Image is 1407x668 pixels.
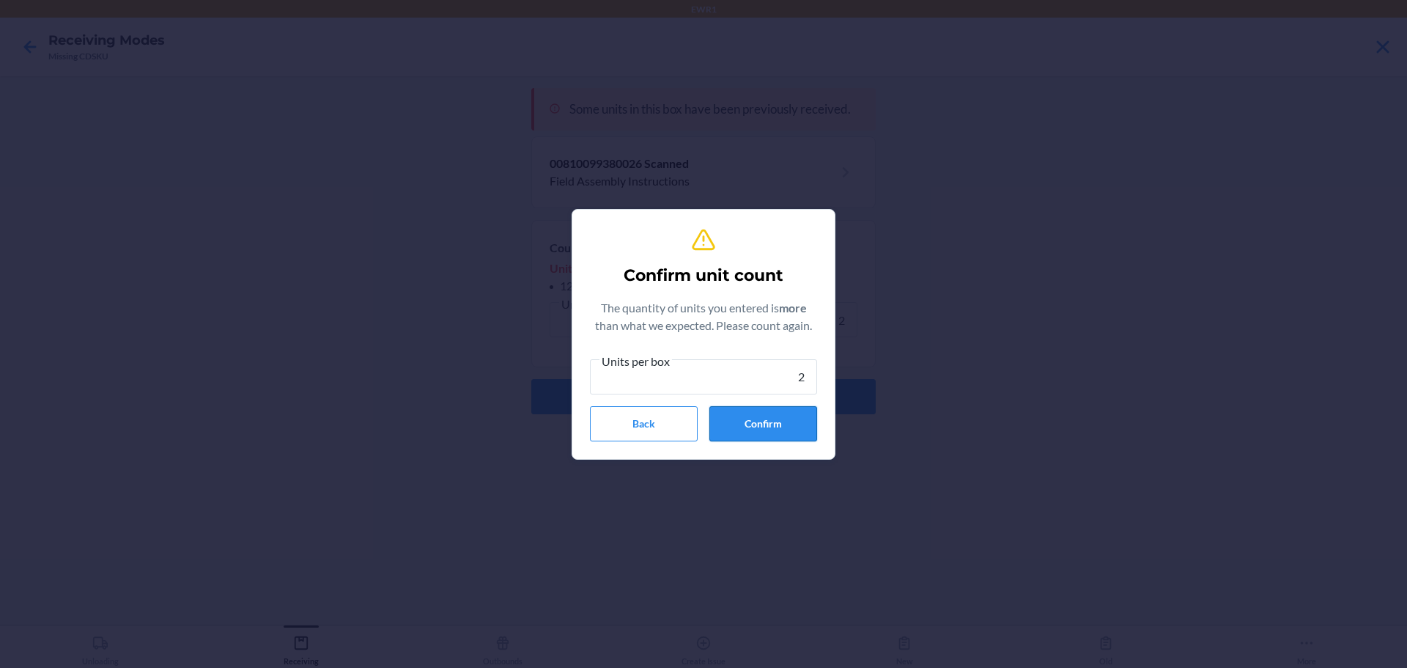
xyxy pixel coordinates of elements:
span: Units per box [599,354,672,369]
button: Confirm [709,406,817,441]
p: The quantity of units you entered is than what we expected. Please count again. [590,299,817,334]
b: more [779,301,807,315]
h2: Confirm unit count [624,264,783,287]
button: Back [590,406,698,441]
input: Units per box [590,359,817,394]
